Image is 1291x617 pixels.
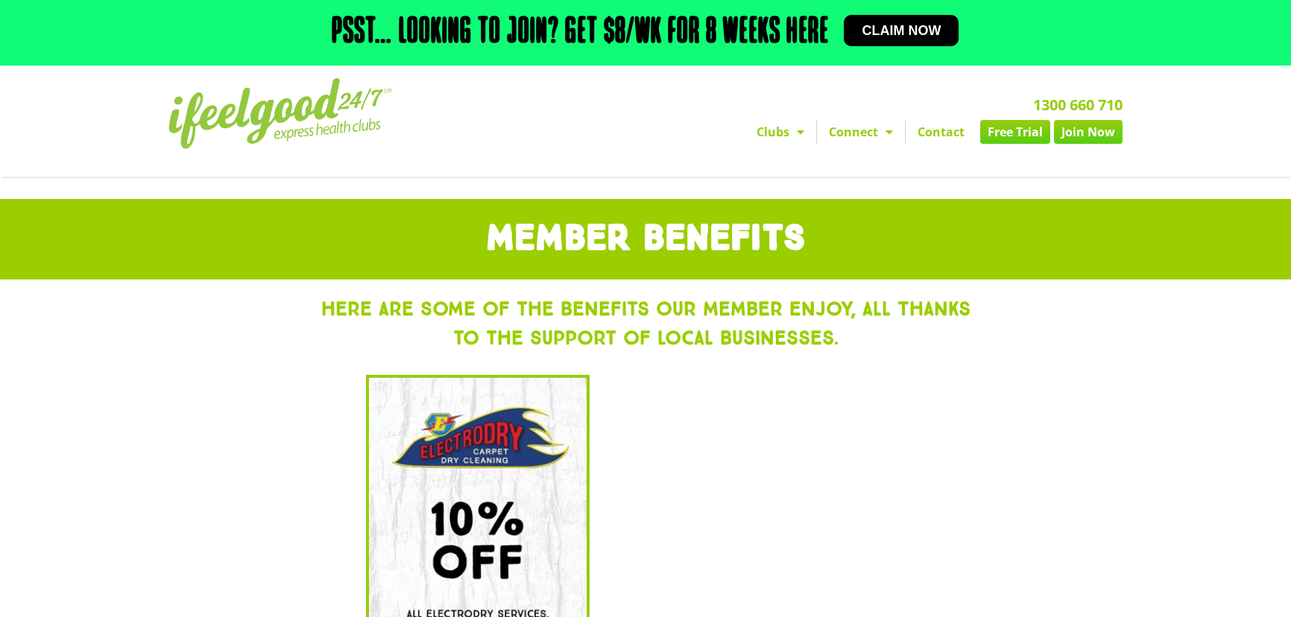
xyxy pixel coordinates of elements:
[844,15,959,46] a: Claim now
[1033,95,1123,115] a: 1300 660 710
[7,221,1284,257] h1: MEMBER BENEFITS
[508,120,1123,144] nav: Menu
[980,120,1050,144] a: Free Trial
[906,120,976,144] a: Contact
[1054,120,1123,144] a: Join Now
[318,294,973,352] h3: Here Are Some of the Benefits Our Member Enjoy, All Thanks to the Support of Local Businesses.
[862,24,941,37] span: Claim now
[332,15,829,51] h2: Psst… Looking to join? Get $8/wk for 8 weeks here
[817,120,905,144] a: Connect
[745,120,816,144] a: Clubs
